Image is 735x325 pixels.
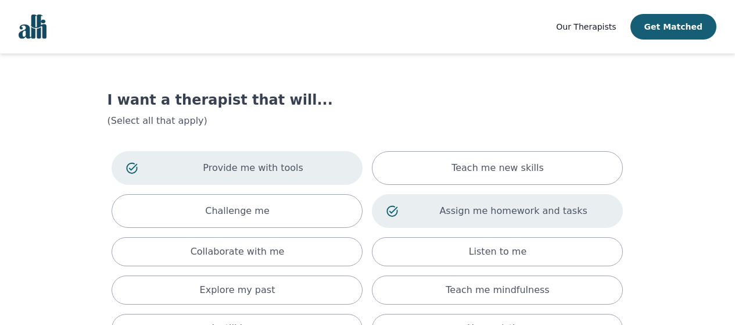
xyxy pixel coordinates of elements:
button: Get Matched [630,14,716,40]
p: (Select all that apply) [107,114,628,128]
p: Collaborate with me [191,245,285,259]
p: Teach me new skills [451,161,544,175]
span: Our Therapists [556,22,616,31]
p: Assign me homework and tasks [418,204,609,218]
p: Teach me mindfulness [446,283,549,297]
p: Explore my past [200,283,275,297]
h1: I want a therapist that will... [107,91,628,109]
a: Our Therapists [556,20,616,34]
p: Listen to me [469,245,527,259]
img: alli logo [19,15,46,39]
p: Challenge me [205,204,270,218]
p: Provide me with tools [158,161,349,175]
